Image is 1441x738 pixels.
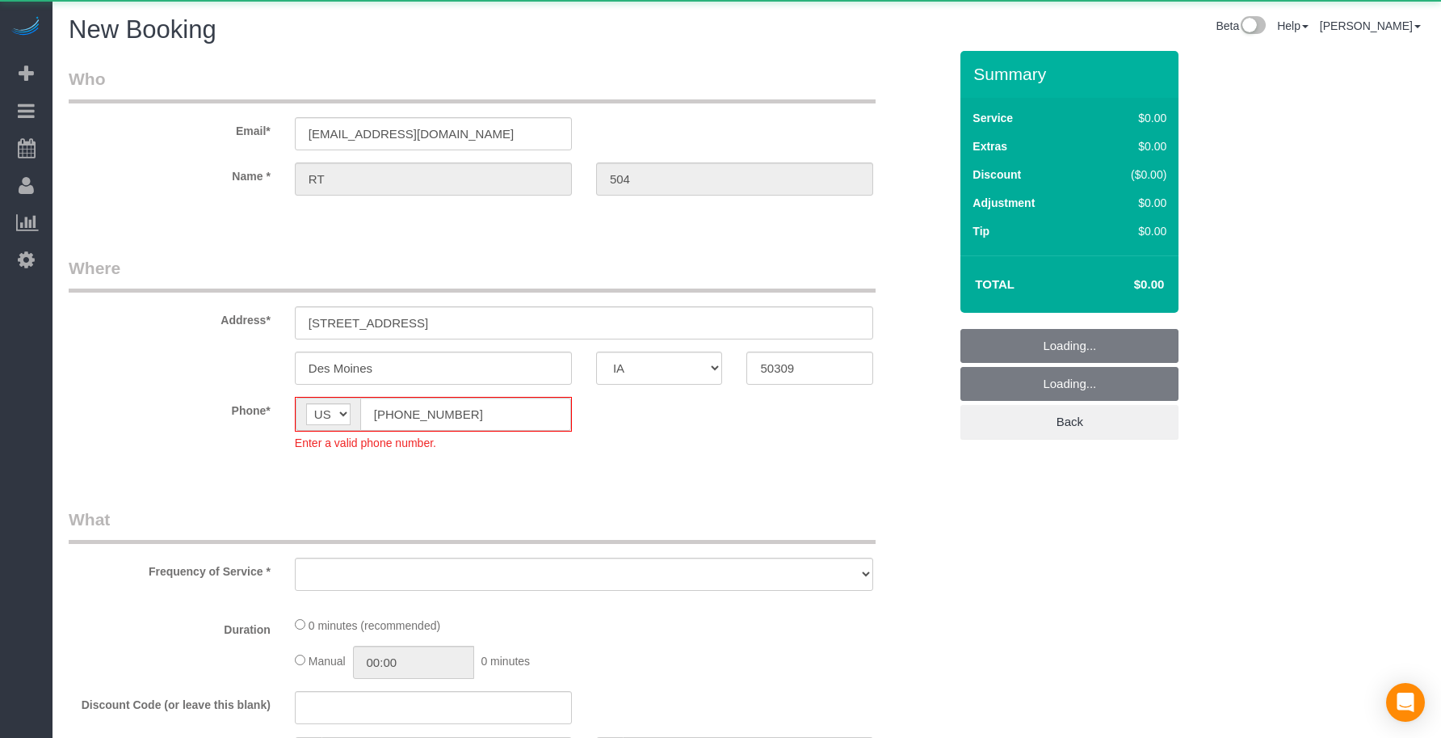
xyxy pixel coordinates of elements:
label: Extras [973,138,1007,154]
legend: Where [69,256,876,293]
label: Phone* [57,397,283,419]
label: Tip [973,223,989,239]
div: Enter a valid phone number. [295,432,572,451]
a: [PERSON_NAME] [1320,19,1421,32]
img: New interface [1239,16,1266,37]
label: Name * [57,162,283,184]
a: Beta [1216,19,1266,32]
div: $0.00 [1097,195,1166,211]
label: Duration [57,616,283,638]
span: New Booking [69,15,216,44]
span: 0 minutes (recommended) [309,619,440,632]
a: Back [960,405,1178,439]
a: Help [1277,19,1309,32]
input: Phone* [360,398,571,431]
h4: $0.00 [1086,278,1164,292]
div: $0.00 [1097,223,1166,239]
input: Email* [295,117,572,150]
div: ($0.00) [1097,167,1166,183]
span: 0 minutes [481,655,530,668]
label: Discount [973,167,1021,183]
input: Last Name* [596,162,873,196]
strong: Total [975,277,1015,291]
label: Frequency of Service * [57,558,283,580]
span: Manual [309,655,346,668]
input: First Name* [295,162,572,196]
label: Discount Code (or leave this blank) [57,691,283,713]
div: $0.00 [1097,110,1166,126]
label: Service [973,110,1013,126]
legend: Who [69,67,876,103]
legend: What [69,508,876,544]
img: Automaid Logo [10,16,42,39]
h3: Summary [973,65,1170,83]
label: Email* [57,117,283,139]
div: $0.00 [1097,138,1166,154]
input: Zip Code* [746,352,873,385]
label: Address* [57,306,283,328]
label: Adjustment [973,195,1035,211]
input: City* [295,352,572,385]
div: Open Intercom Messenger [1386,683,1425,722]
